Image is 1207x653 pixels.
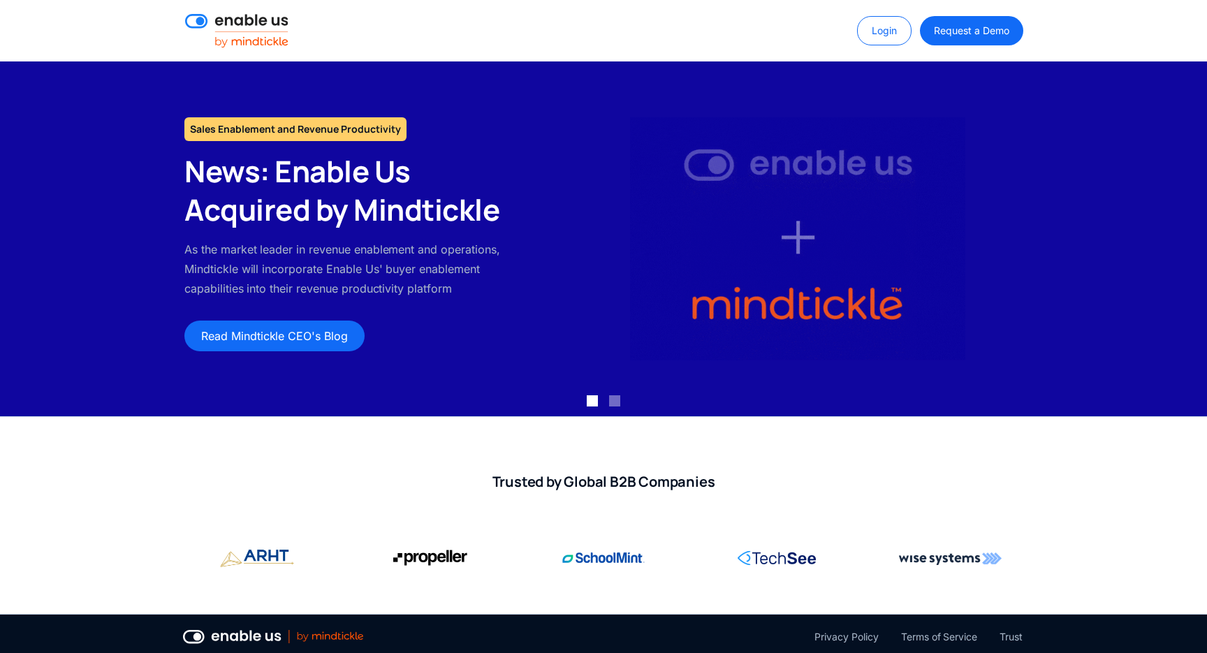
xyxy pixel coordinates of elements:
img: Wise Systems corporate logo [899,544,1002,572]
a: Privacy Policy [814,629,878,645]
div: Show slide 1 of 2 [587,395,598,406]
img: RingCentral corporate logo [738,544,816,572]
div: next slide [1151,61,1207,416]
img: Propeller Aero corporate logo [393,544,467,572]
img: Propeller Aero corporate logo [220,544,294,573]
a: Read Mindtickle CEO's Blog [184,321,365,351]
p: As the market leader in revenue enablement and operations, Mindtickle will incorporate Enable Us'... [184,240,518,298]
a: Request a Demo [920,16,1023,45]
img: SchoolMint corporate logo [562,544,645,572]
div: Show slide 2 of 2 [609,395,620,406]
h1: Sales Enablement and Revenue Productivity [184,117,407,141]
a: Terms of Service [901,629,977,645]
h2: Trusted by Global B2B Companies [184,473,1023,491]
a: Trust [1000,629,1023,645]
a: Login [857,16,912,45]
img: Enable Us by Mindtickle [630,117,965,360]
h2: News: Enable Us Acquired by Mindtickle [184,152,518,228]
